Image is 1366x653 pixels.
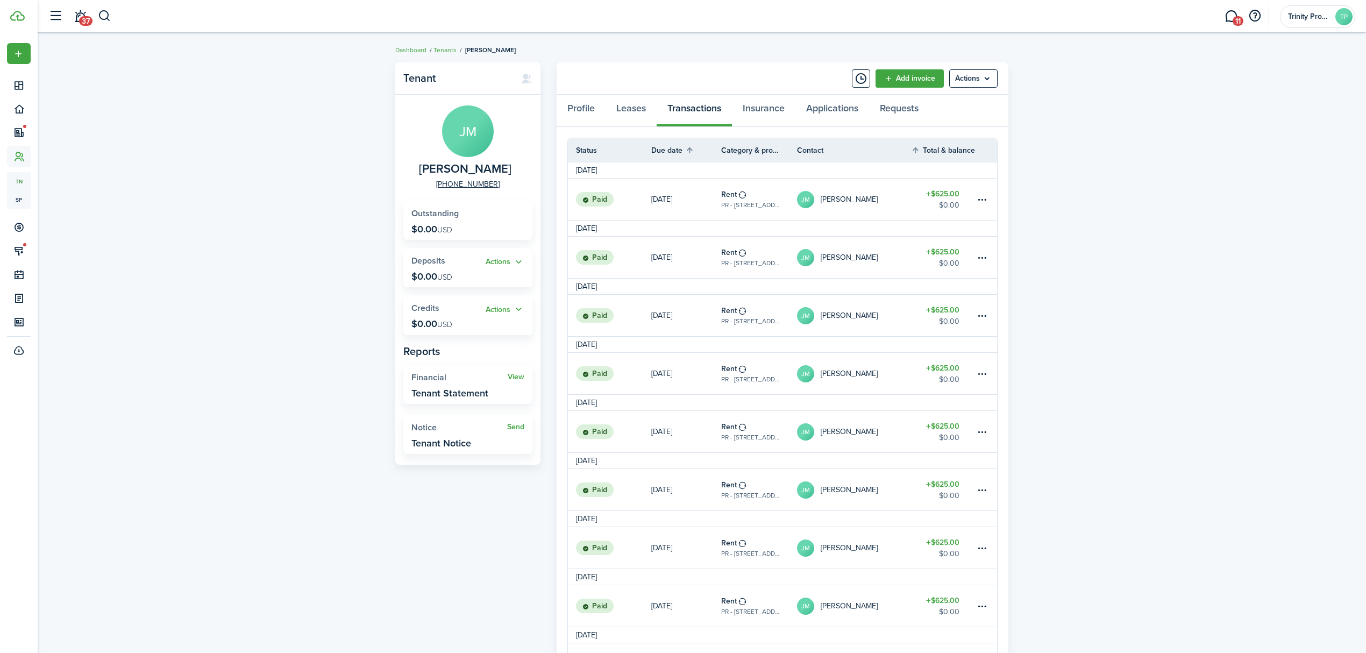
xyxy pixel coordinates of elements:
[911,179,976,220] a: $625.00$0.00
[411,302,439,314] span: Credits
[852,69,870,88] button: Timeline
[651,295,721,336] a: [DATE]
[797,249,814,266] avatar-text: JM
[576,541,614,556] status: Paid
[1233,16,1243,26] span: 11
[568,513,605,524] td: [DATE]
[411,207,459,219] span: Outstanding
[568,629,605,641] td: [DATE]
[911,585,976,627] a: $625.00$0.00
[721,305,737,316] table-info-title: Rent
[911,411,976,452] a: $625.00$0.00
[79,16,93,26] span: 37
[436,179,500,190] a: [PHONE_NUMBER]
[651,600,672,612] p: [DATE]
[732,95,795,127] a: Insurance
[465,45,516,55] span: [PERSON_NAME]
[486,256,524,268] button: Actions
[403,72,510,84] panel-main-title: Tenant
[7,172,31,190] a: tn
[486,256,524,268] button: Open menu
[411,224,452,235] p: $0.00
[651,469,721,510] a: [DATE]
[651,484,672,495] p: [DATE]
[939,548,959,559] table-amount-description: $0.00
[721,527,797,569] a: RentPR - [STREET_ADDRESS]
[568,397,605,408] td: [DATE]
[949,69,998,88] menu-btn: Actions
[651,527,721,569] a: [DATE]
[949,69,998,88] button: Open menu
[1221,3,1241,30] a: Messaging
[797,145,911,156] th: Contact
[797,540,814,557] avatar-text: JM
[651,144,721,157] th: Sort
[651,252,672,263] p: [DATE]
[568,179,651,220] a: Paid
[797,191,814,208] avatar-text: JM
[651,542,672,553] p: [DATE]
[869,95,929,127] a: Requests
[797,307,814,324] avatar-text: JM
[721,411,797,452] a: RentPR - [STREET_ADDRESS]
[651,310,672,321] p: [DATE]
[651,179,721,220] a: [DATE]
[797,237,911,278] a: JM[PERSON_NAME]
[911,295,976,336] a: $625.00$0.00
[437,319,452,330] span: USD
[926,188,959,200] table-amount-title: $625.00
[411,318,452,329] p: $0.00
[821,486,878,494] table-profile-info-text: [PERSON_NAME]
[568,469,651,510] a: Paid
[45,6,66,26] button: Open sidebar
[926,537,959,548] table-amount-title: $625.00
[651,585,721,627] a: [DATE]
[939,490,959,501] table-amount-description: $0.00
[411,271,452,282] p: $0.00
[721,200,781,210] table-subtitle: PR - [STREET_ADDRESS]
[651,194,672,205] p: [DATE]
[70,3,90,30] a: Notifications
[721,537,737,549] table-info-title: Rent
[939,606,959,617] table-amount-description: $0.00
[721,247,737,258] table-info-title: Rent
[721,469,797,510] a: RentPR - [STREET_ADDRESS]
[911,527,976,569] a: $625.00$0.00
[576,424,614,439] status: Paid
[797,179,911,220] a: JM[PERSON_NAME]
[721,374,781,384] table-subtitle: PR - [STREET_ADDRESS]
[926,479,959,490] table-amount-title: $625.00
[1246,7,1264,25] button: Open resource center
[576,482,614,498] status: Paid
[797,411,911,452] a: JM[PERSON_NAME]
[721,316,781,326] table-subtitle: PR - [STREET_ADDRESS]
[911,353,976,394] a: $625.00$0.00
[721,479,737,491] table-info-title: Rent
[437,272,452,283] span: USD
[797,423,814,441] avatar-text: JM
[411,438,471,449] widget-stats-description: Tenant Notice
[721,432,781,442] table-subtitle: PR - [STREET_ADDRESS]
[721,237,797,278] a: RentPR - [STREET_ADDRESS]
[876,69,944,88] a: Add invoice
[721,353,797,394] a: RentPR - [STREET_ADDRESS]
[797,481,814,499] avatar-text: JM
[508,373,524,381] a: View
[568,571,605,583] td: [DATE]
[926,421,959,432] table-amount-title: $625.00
[939,432,959,443] table-amount-description: $0.00
[911,237,976,278] a: $625.00$0.00
[926,304,959,316] table-amount-title: $625.00
[721,607,781,616] table-subtitle: PR - [STREET_ADDRESS]
[1335,8,1353,25] avatar-text: TP
[395,45,426,55] a: Dashboard
[721,145,797,156] th: Category & property
[568,165,605,176] td: [DATE]
[939,258,959,269] table-amount-description: $0.00
[568,527,651,569] a: Paid
[795,95,869,127] a: Applications
[797,598,814,615] avatar-text: JM
[721,295,797,336] a: RentPR - [STREET_ADDRESS]
[442,105,494,157] avatar-text: JM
